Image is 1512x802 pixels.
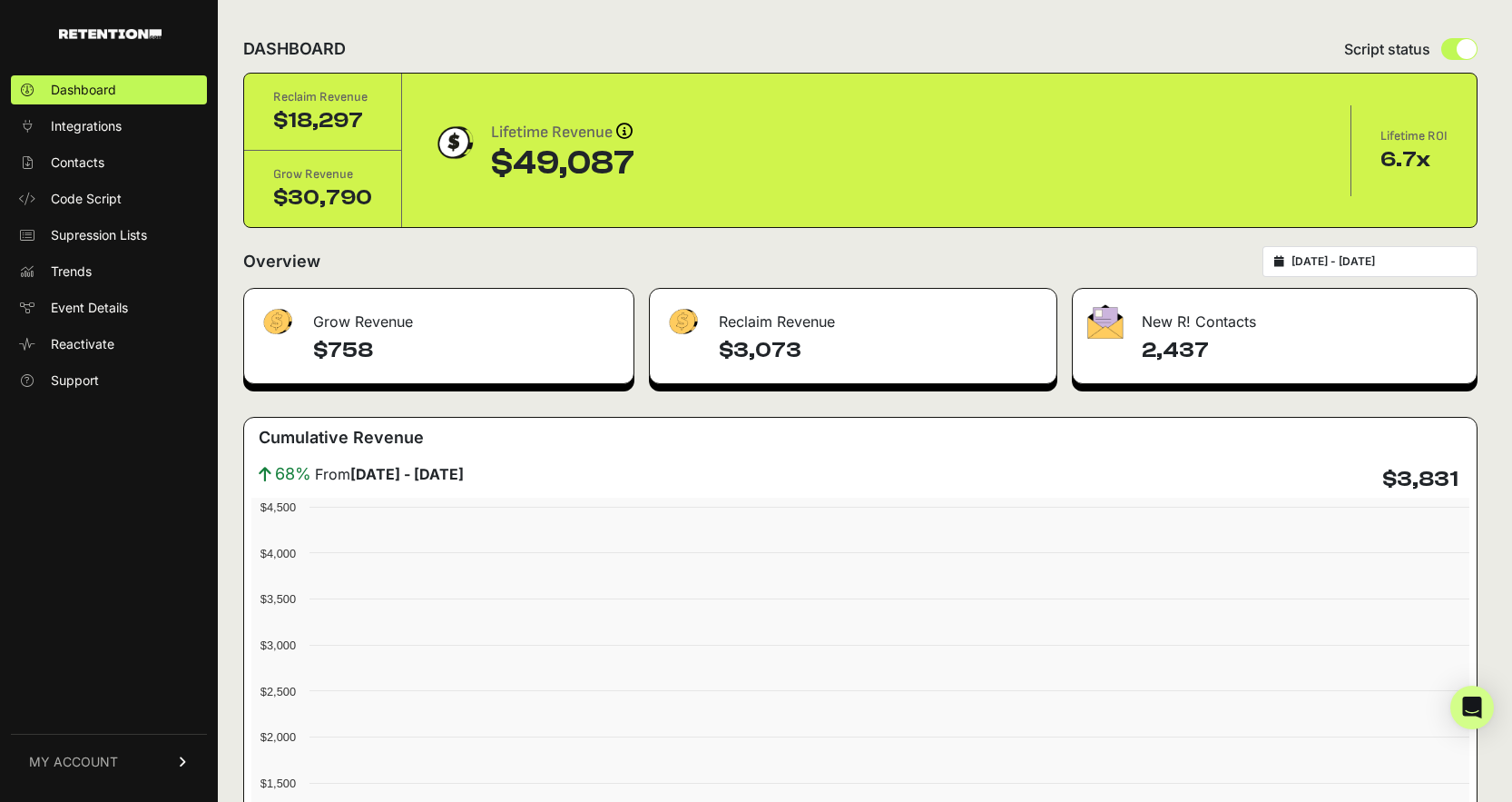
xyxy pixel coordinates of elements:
[259,425,424,451] h3: Cumulative Revenue
[11,734,207,789] a: MY ACCOUNT
[1380,127,1448,145] div: Lifetime ROI
[11,293,207,322] a: Event Details
[260,500,296,514] text: $4,500
[1073,289,1477,343] div: New R! Contacts
[11,366,207,395] a: Support
[51,81,116,99] span: Dashboard
[650,289,1055,343] div: Reclaim Revenue
[315,463,464,485] span: From
[51,299,128,317] span: Event Details
[273,106,372,135] div: $18,297
[51,335,114,353] span: Reactivate
[1450,686,1494,729] div: Open Intercom Messenger
[313,336,619,365] h4: $758
[260,592,296,606] text: $3,500
[11,330,207,359] a: Reactivate
[51,117,122,135] span: Integrations
[29,753,118,771] span: MY ACCOUNT
[260,685,296,698] text: $2,500
[244,289,633,343] div: Grow Revenue
[51,262,92,281] span: Trends
[51,153,104,172] span: Contacts
[664,304,701,340] img: fa-dollar-13500eef13a19c4ab2b9ed9ad552e47b0d9fc28b02b83b90ba0e00f96d6372e9.png
[51,371,99,390] span: Support
[719,336,1041,365] h4: $3,073
[1382,465,1458,494] h4: $3,831
[1380,145,1448,174] div: 6.7x
[491,120,634,145] div: Lifetime Revenue
[11,75,207,104] a: Dashboard
[273,183,372,213] div: $30,790
[350,465,464,483] strong: [DATE] - [DATE]
[59,29,162,39] img: Retention.com
[431,120,476,165] img: dollar-coin-05c43ed7efb7bc0c12610022525b4bbbb207c7efeef5aecc26f025e68dcafac9.png
[1142,336,1462,365] h4: 2,437
[260,547,296,560] text: $4,000
[273,88,372,106] div: Reclaim Revenue
[259,304,295,340] img: fa-dollar-13500eef13a19c4ab2b9ed9ad552e47b0d9fc28b02b83b90ba0e00f96d6372e9.png
[275,461,311,487] span: 68%
[260,639,296,652] text: $3,000
[1087,304,1124,339] img: fa-envelope-19ae18322b30453b285274b1b8af3d052b27d846a4fbe8435d1a52b978f639a2.png
[260,730,296,744] text: $2,000
[51,226,147,244] span: Supression Lists
[51,190,122,208] span: Code Script
[11,148,207,177] a: Contacts
[491,145,634,182] div: $49,087
[11,257,207,286] a: Trends
[11,221,207,250] a: Supression Lists
[243,36,346,62] h2: DASHBOARD
[11,112,207,141] a: Integrations
[260,777,296,790] text: $1,500
[11,184,207,213] a: Code Script
[1344,38,1430,60] span: Script status
[243,249,320,274] h2: Overview
[273,165,372,183] div: Grow Revenue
